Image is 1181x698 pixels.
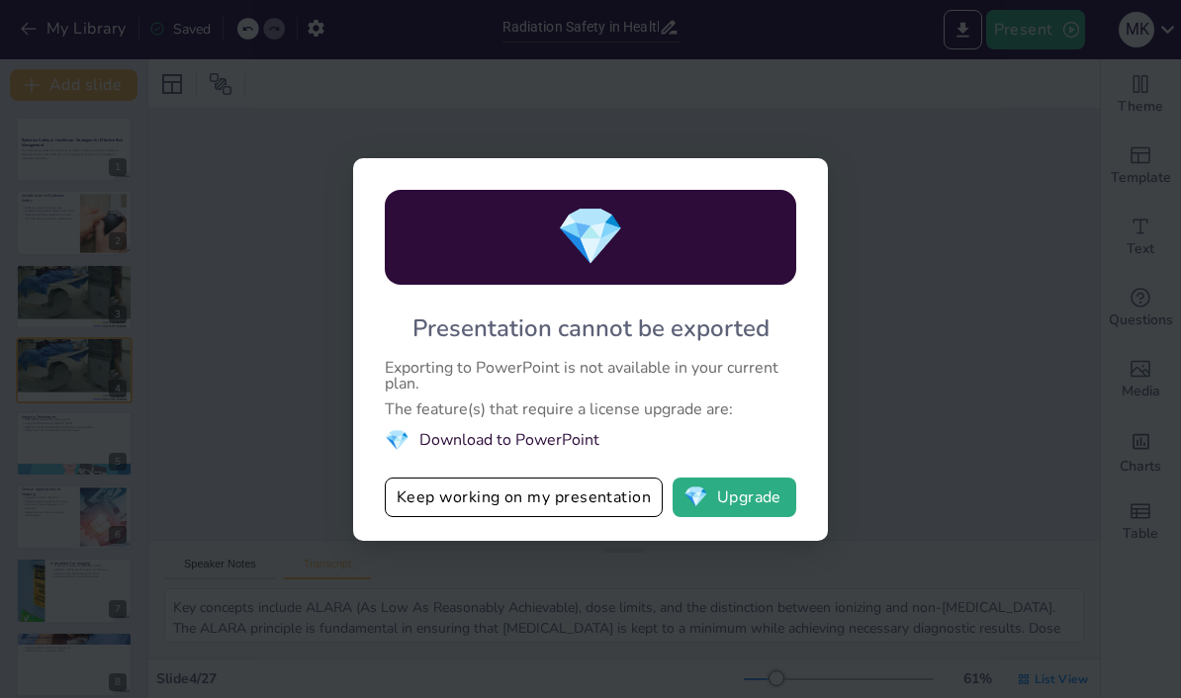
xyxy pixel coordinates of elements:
button: Keep working on my presentation [385,478,663,517]
div: Exporting to PowerPoint is not available in your current plan. [385,360,796,392]
div: The feature(s) that require a license upgrade are: [385,401,796,417]
span: diamond [683,487,708,507]
span: diamond [385,427,409,454]
div: Presentation cannot be exported [412,312,770,344]
button: diamondUpgrade [673,478,796,517]
li: Download to PowerPoint [385,427,796,454]
span: diamond [556,199,625,275]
